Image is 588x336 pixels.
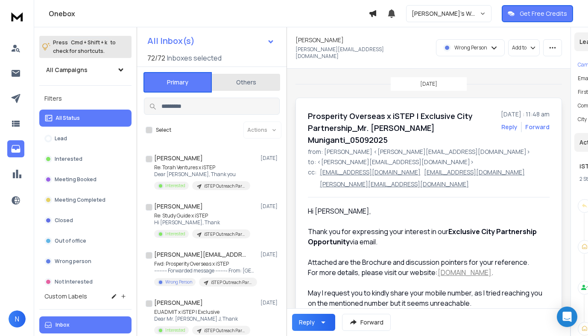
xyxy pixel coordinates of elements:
[424,168,525,177] p: [EMAIL_ADDRESS][DOMAIN_NAME]
[165,182,185,189] p: Interested
[212,73,280,92] button: Others
[204,327,245,334] p: iSTEP Outreach Partner
[154,154,203,162] h1: [PERSON_NAME]
[147,37,195,45] h1: All Inbox(s)
[204,231,245,238] p: iSTEP Outreach Partner
[154,219,250,226] p: Hi [PERSON_NAME], Thank
[39,253,132,270] button: Wrong person
[260,203,280,210] p: [DATE]
[578,116,587,123] p: city
[154,267,257,274] p: ---------- Forwarded message --------- From: [GEOGRAPHIC_DATA]
[260,155,280,162] p: [DATE]
[55,258,91,265] p: Wrong person
[438,268,491,277] a: [DOMAIN_NAME]
[154,250,248,259] h1: [PERSON_NAME][EMAIL_ADDRESS][DOMAIN_NAME]
[39,316,132,333] button: Inbox
[308,148,550,156] p: from: [PERSON_NAME] <[PERSON_NAME][EMAIL_ADDRESS][DOMAIN_NAME]>
[204,183,245,189] p: iSTEP Outreach Partner
[9,310,26,327] button: N
[49,9,369,19] h1: Onebox
[39,191,132,209] button: Meeting Completed
[320,168,421,177] p: [EMAIL_ADDRESS][DOMAIN_NAME]
[308,168,316,188] p: cc:
[55,238,86,244] p: Out of office
[292,314,335,331] button: Reply
[412,9,480,18] p: [PERSON_NAME]'s Workspace
[56,115,80,122] p: All Status
[501,123,518,131] button: Reply
[165,327,185,333] p: Interested
[39,273,132,290] button: Not Interested
[55,197,105,203] p: Meeting Completed
[39,93,132,104] h3: Filters
[39,130,132,147] button: Lead
[260,251,280,258] p: [DATE]
[55,135,67,142] p: Lead
[39,110,132,127] button: All Status
[55,278,93,285] p: Not Interested
[454,44,487,51] p: Wrong Person
[70,38,108,47] span: Cmd + Shift + k
[46,66,88,74] h1: All Campaigns
[143,72,212,93] button: Primary
[308,226,543,247] div: Thank you for expressing your interest in our via email.
[39,61,132,78] button: All Campaigns
[308,158,550,166] p: to: <[PERSON_NAME][EMAIL_ADDRESS][DOMAIN_NAME]>
[308,257,543,267] div: Attached are the Brochure and discussion pointers for your reference.
[295,36,344,44] h1: [PERSON_NAME]
[520,9,567,18] p: Get Free Credits
[295,46,426,60] p: [PERSON_NAME][EMAIL_ADDRESS][DOMAIN_NAME]
[308,110,496,146] h1: Prosperity Overseas x iSTEP | Exclusive City Partnership_Mr. [PERSON_NAME] Muniganti_05092025
[154,316,250,322] p: Dear Mr. [PERSON_NAME] J, Thank
[154,202,203,211] h1: [PERSON_NAME]
[502,5,573,22] button: Get Free Credits
[154,309,250,316] p: EUADMIT x iSTEP | Exclusive
[39,151,132,168] button: Interested
[308,206,543,216] div: Hi [PERSON_NAME],
[39,232,132,249] button: Out of office
[53,38,116,55] p: Press to check for shortcuts.
[260,299,280,306] p: [DATE]
[147,53,165,63] span: 72 / 72
[55,176,97,183] p: Meeting Booked
[154,212,250,219] p: Re: Study Guide x iSTEP
[557,307,577,327] div: Open Intercom Messenger
[154,298,203,307] h1: [PERSON_NAME]
[154,261,257,267] p: Fwd: Prosperity Overseas x iSTEP
[167,53,222,63] h3: Inboxes selected
[308,288,543,308] div: May I request you to kindly share your mobile number, as I tried reaching you on the mentioned nu...
[55,156,82,162] p: Interested
[44,292,87,301] h3: Custom Labels
[308,267,543,278] div: For more details, please visit our website: .
[420,81,437,87] p: [DATE]
[55,217,73,224] p: Closed
[39,212,132,229] button: Closed
[156,127,171,133] label: Select
[501,110,550,119] p: [DATE] : 11:48 am
[165,279,192,285] p: Wrong Person
[342,314,391,331] button: Forward
[512,44,527,51] p: Add to
[165,231,185,237] p: Interested
[154,171,250,178] p: Dear [PERSON_NAME], Thank you
[9,9,26,24] img: logo
[211,279,252,286] p: iSTEP Outreach Partner
[56,322,70,328] p: Inbox
[320,180,469,188] p: [PERSON_NAME][EMAIL_ADDRESS][DOMAIN_NAME]
[154,164,250,171] p: Re: Torah Ventures x iSTEP
[299,318,315,327] div: Reply
[525,123,550,131] div: Forward
[140,32,281,49] button: All Inbox(s)
[39,171,132,188] button: Meeting Booked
